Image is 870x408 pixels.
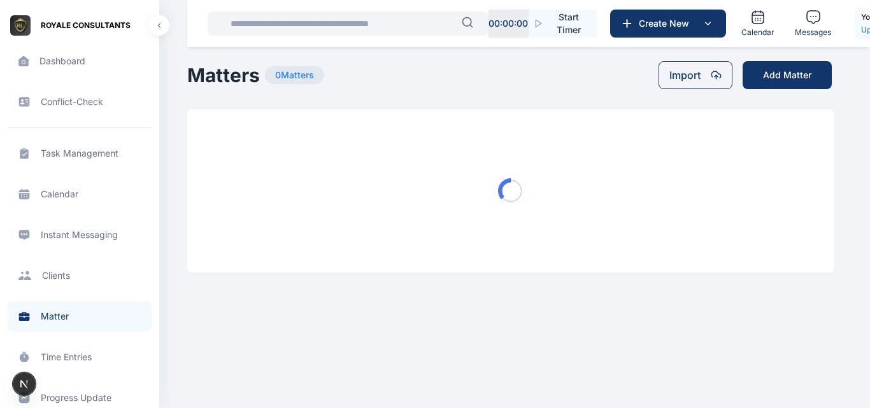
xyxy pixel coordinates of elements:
span: Create New [634,17,700,30]
span: Calendar [741,27,774,38]
button: Import [659,61,732,89]
a: calendar [8,179,152,209]
a: Messages [790,4,836,43]
a: conflict-check [8,87,152,117]
a: Calendar [736,4,780,43]
span: ROYALE CONSULTANTS [41,19,131,32]
h1: Matters [187,64,260,87]
p: 00 : 00 : 00 [488,17,528,30]
button: Create New [610,10,726,38]
button: Start Timer [529,10,597,38]
a: matter [8,301,152,332]
a: Instant Messaging [8,220,152,250]
a: task management [8,138,152,169]
a: time entries [8,342,152,372]
span: Messages [795,27,831,38]
span: Start Timer [551,11,587,36]
a: dashboard [8,46,152,76]
a: clients [8,260,152,291]
button: Add Matter [743,61,832,89]
span: 0 Matters [265,66,324,84]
